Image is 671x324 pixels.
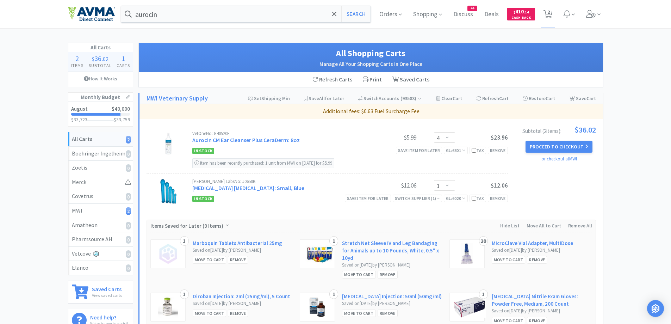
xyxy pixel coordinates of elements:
h1: Monthly Budget [68,93,133,102]
a: Boehringer Ingelheim0 [68,147,133,161]
a: Discuss44 [451,11,476,18]
span: $ [514,10,515,14]
a: Diroban Injection: 2ml (25mg/ml), 5 Count [193,293,290,300]
div: Saved on [DATE] by [PERSON_NAME] [193,247,293,254]
span: 02 [103,55,108,62]
i: 0 [126,164,131,172]
div: Accounts [358,93,422,104]
span: Items Saved for Later ( ) [150,222,225,229]
a: 2 [541,12,555,18]
h1: All Carts [68,43,133,52]
span: $33,723 [71,116,87,123]
div: 1 [180,289,189,299]
div: $5.99 [364,133,416,142]
div: 1 [180,236,189,246]
span: Hide List [500,222,520,229]
a: Covetrus0 [68,189,133,204]
div: Vetcove [72,249,129,258]
div: Move to Cart [193,256,226,263]
div: . [86,55,114,62]
div: Move to Cart [342,271,376,278]
a: Aurocin CM Ear Cleanser Plus CeraDerm: 8oz [192,136,300,143]
i: 2 [126,207,131,215]
a: Pharmsource AH0 [68,232,133,247]
span: GL: 6801 [446,148,466,153]
div: Amatheon [72,221,129,230]
span: $40,000 [112,105,130,112]
a: [MEDICAL_DATA] Nitrile Exam Gloves: Powder Free, Medium, 200 Count [492,293,592,307]
img: bca2c660c61041c7965bd50161bebfd6_217050.png [453,297,486,318]
span: Cart [546,95,555,102]
span: 410 [514,8,529,15]
span: 33,759 [116,116,130,123]
div: Save item for later [396,147,442,154]
img: bca28a9e5f8c483784fa7a5577a2b30b_209217.png [308,297,327,318]
div: Pharmsource AH [72,235,129,244]
div: Save item for later [345,195,391,202]
div: Item has been recently purchased: 1 unit from MWI on [DATE] for $5.99 [192,158,334,168]
div: Shipping Min [248,93,290,104]
div: $12.06 [364,181,416,190]
div: Saved on [DATE] by [PERSON_NAME] [492,247,592,254]
img: 97e9999630a8474fa87885ec07065c51_10723.png [304,243,334,264]
span: Cart [453,95,462,102]
div: Saved on [DATE] by [PERSON_NAME] [492,307,592,315]
div: MWI [72,206,129,215]
a: Amatheon0 [68,218,133,233]
span: 2 [75,54,79,63]
i: 0 [126,264,131,272]
span: Remove All [568,222,592,229]
div: 20 [479,236,488,246]
div: 1 [479,289,488,299]
span: $23.96 [491,134,508,141]
h2: Manage All Your Shopping Carts In One Place [146,60,596,68]
a: Vetcove0 [68,247,133,261]
img: d4ba346642384979a34dd195e2677ab6_411344.png [163,131,174,156]
img: 077a1c0ae645428e9485c90d8aa872ee_18303.png [461,243,473,264]
span: 1 [122,54,125,63]
h3: $ [114,117,130,122]
div: Save [569,93,596,104]
div: Remove [228,256,248,263]
a: [MEDICAL_DATA] [MEDICAL_DATA]: Small, Blue [192,184,304,191]
a: Stretch Net Sleeve IV and Leg Bandaging for Animals up to 10 Pounds, White, 0.5" x 10yd [342,239,442,262]
span: In Stock [192,196,214,202]
span: Cart [586,95,596,102]
div: Clear [436,93,462,104]
i: 0 [126,150,131,158]
span: ( 93583 ) [399,95,422,102]
div: 1 [329,236,338,246]
a: Merck [68,175,133,190]
span: Switch [364,95,379,102]
div: Refresh Carts [307,72,358,87]
h4: Items [68,62,86,69]
a: How It Works [68,72,133,85]
div: Remove [378,271,398,278]
span: . 14 [524,10,529,14]
div: 1 [329,289,338,299]
div: Switch Supplier ( 1 ) [395,195,440,202]
button: Proceed to Checkout [526,141,592,153]
i: 2 [126,136,131,143]
div: Remove [228,310,248,317]
div: Zoetis [72,163,129,172]
h2: August [71,106,88,111]
div: Merck [72,178,129,187]
h6: Saved Carts [92,285,122,292]
a: MWI Veterinary Supply [147,93,208,104]
div: [PERSON_NAME] Labs No: J0650B [192,179,364,184]
span: 36 [94,54,101,63]
div: Boehringer Ingelheim [72,149,129,158]
a: Deals [481,11,502,18]
div: Saved on [DATE] by [PERSON_NAME] [342,262,442,269]
span: 44 [468,6,477,11]
i: 0 [126,236,131,244]
div: Covetrus [72,192,129,201]
div: Remove [488,195,508,202]
div: Refresh [476,93,509,104]
img: no_image.png [157,243,179,264]
span: $ [92,55,94,62]
div: Saved on [DATE] by [PERSON_NAME] [342,300,442,307]
div: Remove [378,310,398,317]
div: Restore [523,93,555,104]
